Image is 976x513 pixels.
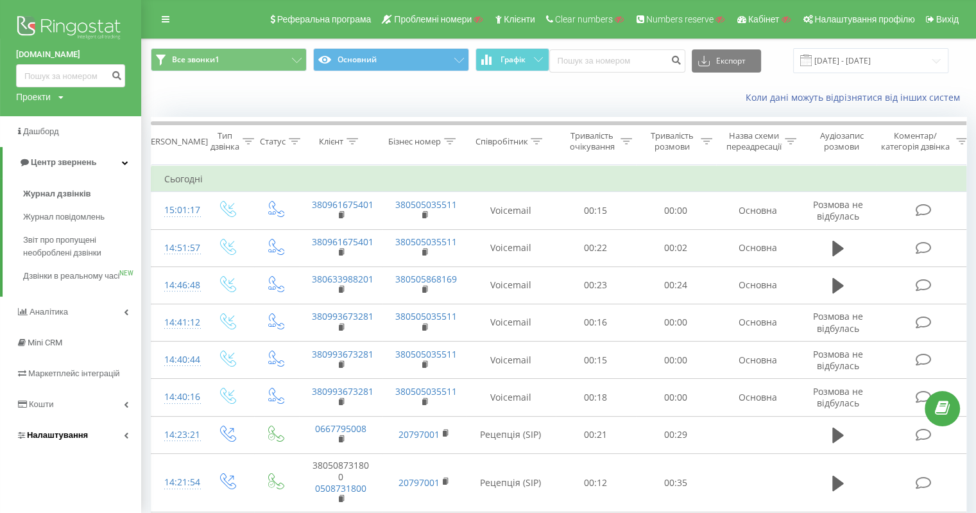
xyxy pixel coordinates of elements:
[277,14,372,24] span: Реферальна програма
[172,55,219,65] span: Все звонки1
[315,482,366,494] a: 0508731800
[810,130,873,152] div: Аудіозапис розмови
[315,422,366,435] a: 0667795008
[556,192,636,229] td: 00:15
[143,136,208,147] div: [PERSON_NAME]
[164,385,190,410] div: 14:40:16
[319,136,343,147] div: Клієнт
[556,266,636,304] td: 00:23
[164,273,190,298] div: 14:46:48
[475,136,527,147] div: Співробітник
[3,147,141,178] a: Центр звернень
[23,234,135,259] span: Звіт про пропущені необроблені дзвінки
[312,348,373,360] a: 380993673281
[716,304,800,341] td: Основна
[23,211,105,223] span: Журнал повідомлень
[23,265,141,288] a: Дзвінки в реальному часіNEW
[151,48,307,71] button: Все звонки1
[726,130,782,152] div: Назва схеми переадресації
[716,229,800,266] td: Основна
[164,347,190,372] div: 14:40:44
[16,13,125,45] img: Ringostat logo
[210,130,239,152] div: Тип дзвінка
[23,270,119,283] span: Дзвінки в реальному часі
[936,14,959,24] span: Вихід
[636,229,716,266] td: 00:02
[466,416,556,453] td: Рецепція (SIP)
[692,49,761,73] button: Експорт
[27,430,88,440] span: Налаштування
[395,348,457,360] a: 380505035511
[164,236,190,261] div: 14:51:57
[814,14,914,24] span: Налаштування профілю
[567,130,617,152] div: Тривалість очікування
[636,342,716,379] td: 00:00
[312,236,373,248] a: 380961675401
[556,379,636,416] td: 00:18
[466,304,556,341] td: Voicemail
[646,14,714,24] span: Numbers reserve
[312,385,373,397] a: 380993673281
[636,453,716,512] td: 00:35
[466,379,556,416] td: Voicemail
[549,49,685,73] input: Пошук за номером
[813,310,863,334] span: Розмова не відбулась
[394,14,472,24] span: Проблемні номери
[313,48,469,71] button: Основний
[466,453,556,512] td: Рецепція (SIP)
[164,470,190,495] div: 14:21:54
[555,14,613,24] span: Clear numbers
[813,385,863,409] span: Розмова не відбулась
[16,64,125,87] input: Пошук за номером
[312,273,373,285] a: 380633988201
[636,416,716,453] td: 00:29
[395,385,457,397] a: 380505035511
[398,428,440,440] a: 20797001
[164,422,190,448] div: 14:23:21
[30,307,68,317] span: Аналiтика
[748,14,780,24] span: Кабінет
[466,192,556,229] td: Voicemail
[813,198,863,222] span: Розмова не відбулась
[23,182,141,205] a: Журнал дзвінків
[28,338,62,347] span: Mini CRM
[556,416,636,453] td: 00:21
[647,130,698,152] div: Тривалість розмови
[475,48,549,71] button: Графік
[716,379,800,416] td: Основна
[164,310,190,335] div: 14:41:12
[556,453,636,512] td: 00:12
[16,91,51,103] div: Проекти
[395,310,457,322] a: 380505035511
[395,273,457,285] a: 380505868169
[466,266,556,304] td: Voicemail
[556,229,636,266] td: 00:22
[636,266,716,304] td: 00:24
[23,126,59,136] span: Дашборд
[388,136,441,147] div: Бізнес номер
[28,369,120,378] span: Маркетплейс інтеграцій
[16,48,125,61] a: [DOMAIN_NAME]
[260,136,286,147] div: Статус
[466,342,556,379] td: Voicemail
[716,266,800,304] td: Основна
[164,198,190,223] div: 15:01:17
[312,198,373,211] a: 380961675401
[878,130,953,152] div: Коментар/категорія дзвінка
[23,229,141,265] a: Звіт про пропущені необроблені дзвінки
[556,304,636,341] td: 00:16
[716,342,800,379] td: Основна
[23,187,91,200] span: Журнал дзвінків
[716,192,800,229] td: Основна
[501,55,526,64] span: Графік
[23,205,141,229] a: Журнал повідомлень
[466,229,556,266] td: Voicemail
[556,342,636,379] td: 00:15
[299,453,382,512] td: 380508731800
[151,166,973,192] td: Сьогодні
[504,14,535,24] span: Клієнти
[636,304,716,341] td: 00:00
[746,91,966,103] a: Коли дані можуть відрізнятися вiд інших систем
[398,476,440,489] a: 20797001
[395,236,457,248] a: 380505035511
